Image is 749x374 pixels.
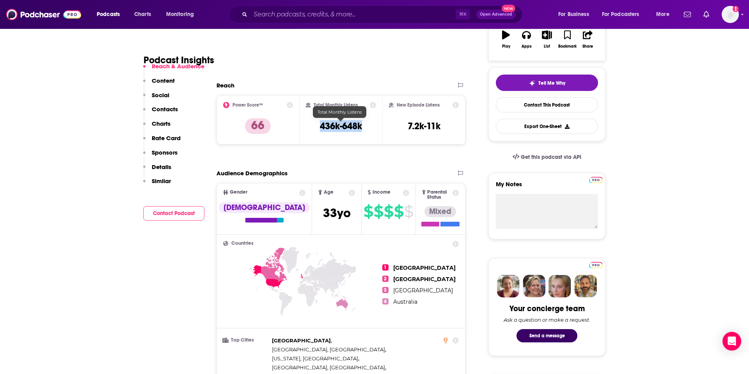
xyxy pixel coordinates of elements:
button: Contact Podcast [143,206,204,221]
button: Play [496,25,516,53]
button: Share [578,25,598,53]
a: Show notifications dropdown [681,8,694,21]
span: Gender [230,190,247,195]
h2: Audience Demographics [217,169,288,177]
span: [GEOGRAPHIC_DATA], [GEOGRAPHIC_DATA] [272,346,385,353]
span: Podcasts [97,9,120,20]
span: $ [374,205,383,218]
p: Similar [152,177,171,185]
img: User Profile [722,6,739,23]
button: Similar [143,177,171,192]
button: Apps [516,25,536,53]
button: Content [143,77,175,91]
span: [GEOGRAPHIC_DATA] [393,287,453,294]
p: Charts [152,120,170,127]
button: Export One-Sheet [496,119,598,134]
span: Get this podcast via API [521,154,581,160]
img: tell me why sparkle [529,80,535,86]
h2: New Episode Listens [397,102,440,108]
span: Charts [134,9,151,20]
span: Tell Me Why [538,80,565,86]
a: Contact This Podcast [496,97,598,112]
img: Podchaser - Follow, Share and Rate Podcasts [6,7,81,22]
div: List [544,44,550,49]
h2: Power Score™ [233,102,263,108]
div: [DEMOGRAPHIC_DATA] [219,202,310,213]
button: Reach & Audience [143,62,204,77]
label: My Notes [496,180,598,194]
span: 2 [382,276,389,282]
div: Search podcasts, credits, & more... [236,5,530,23]
button: tell me why sparkleTell Me Why [496,75,598,91]
span: For Business [558,9,589,20]
h3: 7.2k-11k [408,120,440,132]
span: More [656,9,669,20]
button: Sponsors [143,149,177,163]
span: ⌘ K [456,9,470,20]
div: Bookmark [558,44,577,49]
p: Contacts [152,105,178,113]
span: For Podcasters [602,9,639,20]
span: $ [394,205,403,218]
img: Jules Profile [548,275,571,297]
img: Jon Profile [574,275,597,297]
button: open menu [161,8,204,21]
button: Details [143,163,171,178]
span: [GEOGRAPHIC_DATA] [272,337,331,344]
span: , [272,354,359,363]
button: List [537,25,557,53]
p: 66 [245,118,271,134]
div: Share [582,44,593,49]
a: Pro website [589,261,603,268]
div: Open Intercom Messenger [722,332,741,351]
button: open menu [651,8,679,21]
a: Get this podcast via API [506,148,587,167]
span: $ [384,205,393,218]
div: Play [502,44,510,49]
h2: Reach [217,82,234,89]
p: Social [152,91,169,99]
button: Send a message [516,329,577,342]
span: Monitoring [166,9,194,20]
img: Podchaser Pro [589,262,603,268]
span: 33 yo [323,205,351,221]
span: , [272,363,386,372]
button: Bookmark [557,25,577,53]
span: , [272,345,386,354]
h2: Total Monthly Listens [314,102,358,108]
button: Show profile menu [722,6,739,23]
span: 4 [382,298,389,305]
div: Mixed [424,206,456,217]
img: Sydney Profile [497,275,520,297]
img: Barbara Profile [523,275,545,297]
svg: Add a profile image [733,6,739,12]
span: [US_STATE], [GEOGRAPHIC_DATA] [272,355,358,362]
span: , [272,336,332,345]
div: Ask a question or make a request. [504,317,590,323]
button: open menu [91,8,130,21]
p: Reach & Audience [152,62,204,70]
a: Charts [129,8,156,21]
p: Rate Card [152,134,181,142]
button: Charts [143,120,170,134]
button: open menu [597,8,651,21]
h3: Top Cities [223,338,269,343]
span: $ [364,205,373,218]
span: [GEOGRAPHIC_DATA], [GEOGRAPHIC_DATA] [272,364,385,370]
p: Sponsors [152,149,177,156]
span: [GEOGRAPHIC_DATA] [393,264,456,271]
p: Details [152,163,171,171]
button: open menu [553,8,599,21]
h3: 436k-648k [320,120,362,132]
button: Contacts [143,105,178,120]
img: Podchaser Pro [589,177,603,183]
span: 1 [382,264,389,271]
a: Pro website [589,176,603,183]
span: $ [404,205,413,218]
a: Show notifications dropdown [700,8,712,21]
span: Parental Status [427,190,451,200]
span: 3 [382,287,389,293]
span: Age [324,190,334,195]
span: Logged in as ryanmason4 [722,6,739,23]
